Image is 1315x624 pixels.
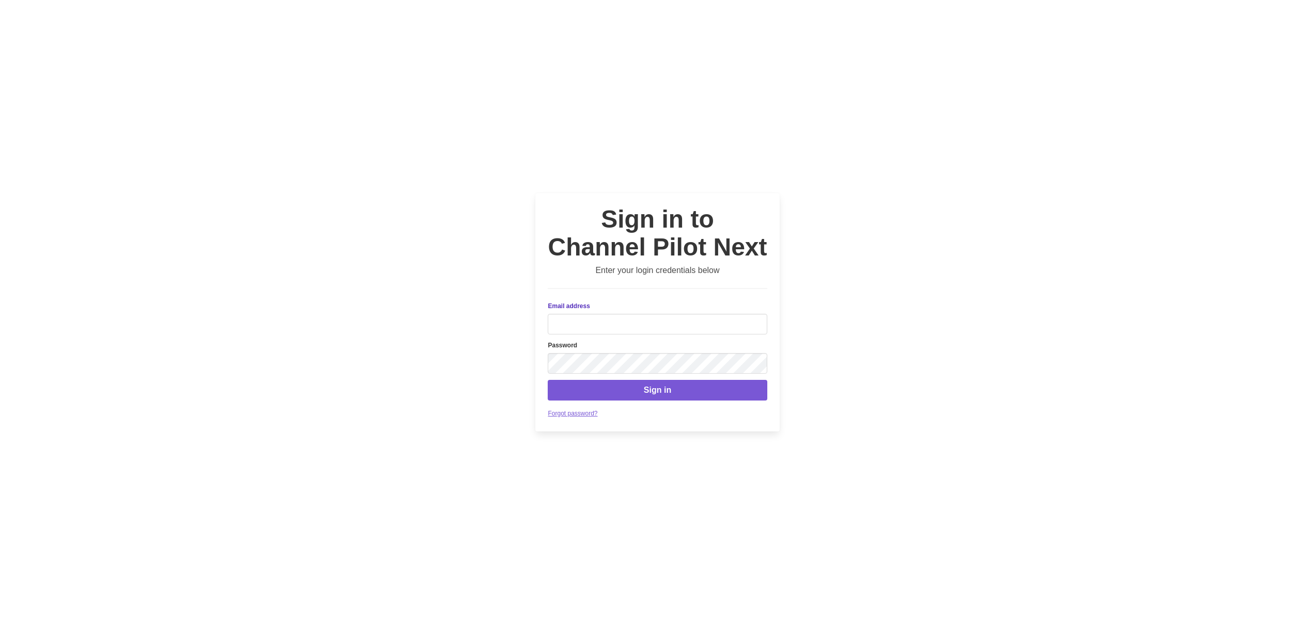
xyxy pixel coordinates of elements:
[548,205,767,261] h1: Sign in to Channel Pilot Next
[548,380,767,401] button: Sign in
[644,384,671,396] span: Sign in
[548,265,767,276] h3: Enter your login credentials below
[548,302,590,310] span: Email address
[548,410,597,417] a: Forgot password?
[548,342,577,349] span: Password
